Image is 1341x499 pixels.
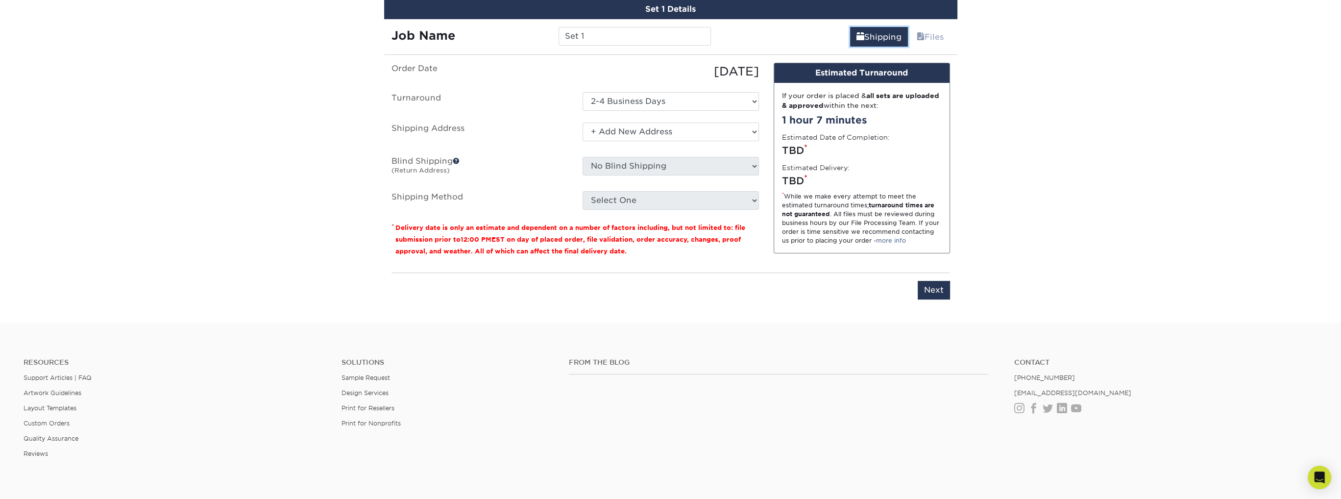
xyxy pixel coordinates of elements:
a: Sample Request [341,374,390,381]
a: Custom Orders [24,420,70,427]
label: Estimated Delivery: [782,163,850,173]
strong: Job Name [391,28,455,43]
h4: Solutions [341,358,554,367]
small: Delivery date is only an estimate and dependent on a number of factors including, but not limited... [395,224,745,255]
a: Reviews [24,450,48,457]
h4: From the Blog [569,358,988,367]
div: Estimated Turnaround [774,63,950,83]
a: [PHONE_NUMBER] [1014,374,1075,381]
span: files [917,32,925,42]
div: 1 hour 7 minutes [782,113,942,127]
input: Enter a job name [559,27,711,46]
div: TBD [782,174,942,188]
label: Shipping Address [384,123,575,145]
a: Support Articles | FAQ [24,374,92,381]
span: 12:00 PM [461,236,491,243]
a: Layout Templates [24,404,76,412]
a: Shipping [850,27,908,47]
iframe: Google Customer Reviews [2,469,83,496]
a: [EMAIL_ADDRESS][DOMAIN_NAME] [1014,389,1131,397]
span: shipping [856,32,864,42]
label: Turnaround [384,92,575,111]
small: (Return Address) [391,167,450,174]
label: Estimated Date of Completion: [782,132,890,142]
a: Print for Resellers [341,404,394,412]
a: more info [876,237,906,244]
a: Contact [1014,358,1317,367]
input: Next [918,281,950,299]
label: Order Date [384,63,575,80]
label: Shipping Method [384,191,575,210]
div: Open Intercom Messenger [1308,466,1331,489]
div: While we make every attempt to meet the estimated turnaround times; . All files must be reviewed ... [782,192,942,245]
strong: turnaround times are not guaranteed [782,201,934,218]
label: Blind Shipping [384,157,575,179]
a: Files [910,27,950,47]
a: Artwork Guidelines [24,389,81,397]
a: Print for Nonprofits [341,420,401,427]
div: [DATE] [575,63,766,80]
a: Design Services [341,389,389,397]
h4: Resources [24,358,327,367]
div: TBD [782,143,942,158]
a: Quality Assurance [24,435,78,442]
div: If your order is placed & within the next: [782,91,942,111]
